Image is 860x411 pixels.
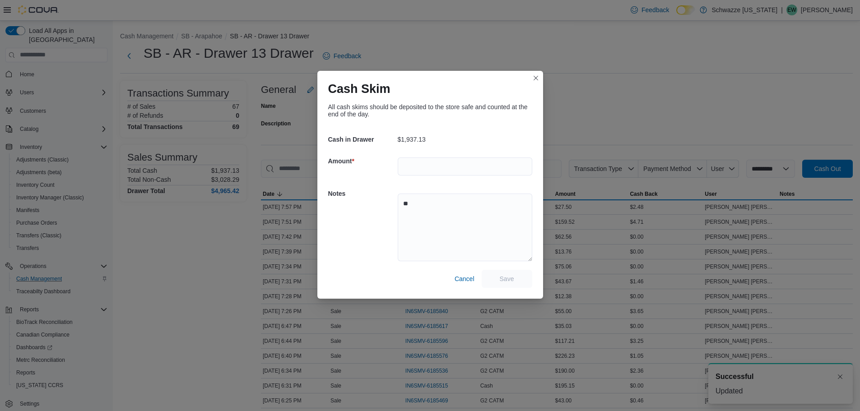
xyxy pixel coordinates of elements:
[328,130,396,148] h5: Cash in Drawer
[398,136,426,143] p: $1,937.13
[482,270,532,288] button: Save
[530,73,541,83] button: Closes this modal window
[451,270,478,288] button: Cancel
[328,152,396,170] h5: Amount
[328,82,390,96] h1: Cash Skim
[328,103,532,118] div: All cash skims should be deposited to the store safe and counted at the end of the day.
[455,274,474,283] span: Cancel
[328,185,396,203] h5: Notes
[500,274,514,283] span: Save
